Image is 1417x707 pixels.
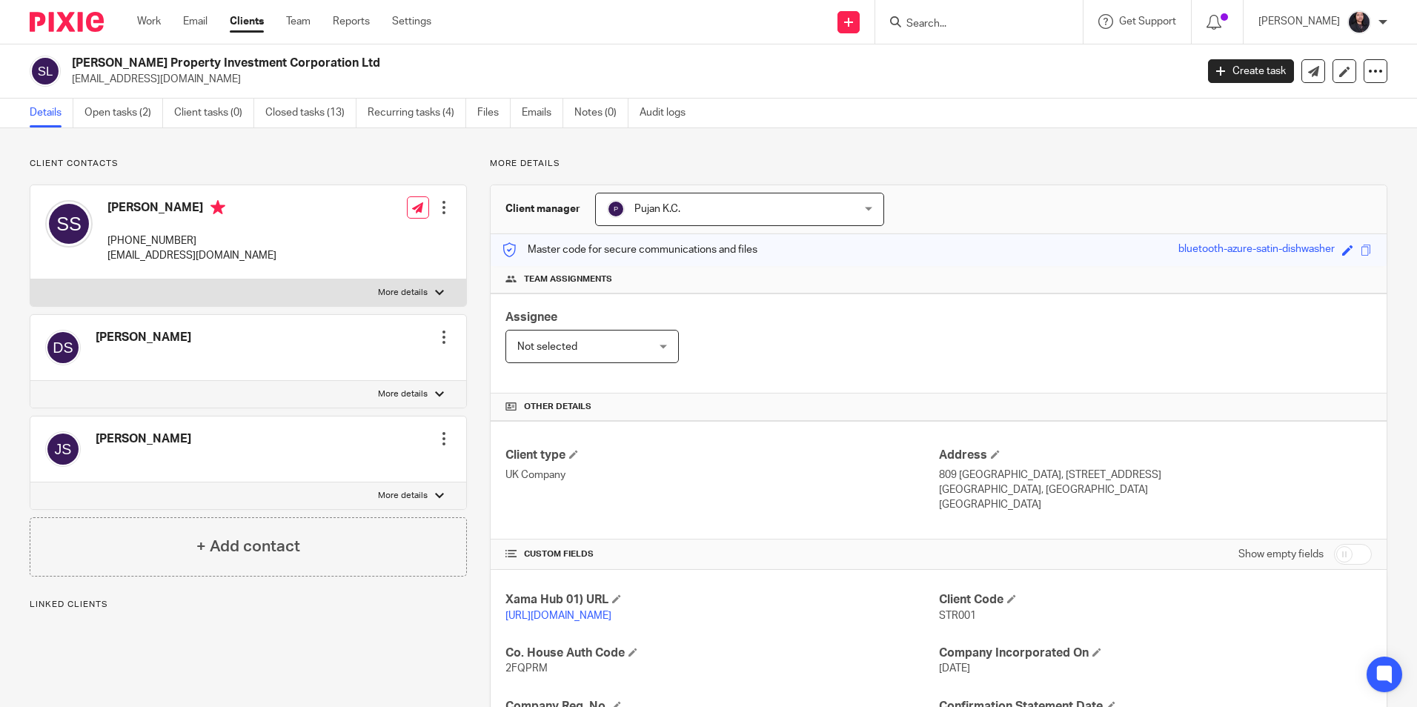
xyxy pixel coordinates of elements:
a: Closed tasks (13) [265,99,356,127]
h4: [PERSON_NAME] [96,431,191,447]
h4: Company Incorporated On [939,645,1372,661]
h4: [PERSON_NAME] [96,330,191,345]
a: Work [137,14,161,29]
a: Open tasks (2) [84,99,163,127]
a: Notes (0) [574,99,628,127]
a: Create task [1208,59,1294,83]
p: UK Company [505,468,938,482]
span: [DATE] [939,663,970,674]
p: Master code for secure communications and files [502,242,757,257]
p: [GEOGRAPHIC_DATA] [939,497,1372,512]
span: Other details [524,401,591,413]
p: [EMAIL_ADDRESS][DOMAIN_NAME] [107,248,276,263]
a: Clients [230,14,264,29]
img: svg%3E [45,330,81,365]
p: Linked clients [30,599,467,611]
a: Emails [522,99,563,127]
a: Details [30,99,73,127]
h4: Client type [505,448,938,463]
h3: Client manager [505,202,580,216]
span: Not selected [517,342,577,352]
span: STR001 [939,611,976,621]
h4: Co. House Auth Code [505,645,938,661]
h4: + Add contact [196,535,300,558]
img: svg%3E [45,431,81,467]
a: Reports [333,14,370,29]
input: Search [905,18,1038,31]
span: Team assignments [524,273,612,285]
a: Email [183,14,208,29]
label: Show empty fields [1238,547,1324,562]
a: Files [477,99,511,127]
span: Get Support [1119,16,1176,27]
p: [EMAIL_ADDRESS][DOMAIN_NAME] [72,72,1186,87]
div: bluetooth-azure-satin-dishwasher [1178,242,1335,259]
h4: Client Code [939,592,1372,608]
a: Team [286,14,311,29]
a: Audit logs [640,99,697,127]
h2: [PERSON_NAME] Property Investment Corporation Ltd [72,56,963,71]
p: 809 [GEOGRAPHIC_DATA], [STREET_ADDRESS] [939,468,1372,482]
h4: [PERSON_NAME] [107,200,276,219]
img: Pixie [30,12,104,32]
p: More details [378,490,428,502]
p: [GEOGRAPHIC_DATA], [GEOGRAPHIC_DATA] [939,482,1372,497]
img: svg%3E [30,56,61,87]
a: Client tasks (0) [174,99,254,127]
span: Pujan K.C. [634,204,680,214]
i: Primary [210,200,225,215]
span: 2FQPRM [505,663,548,674]
p: More details [490,158,1387,170]
a: Settings [392,14,431,29]
h4: CUSTOM FIELDS [505,548,938,560]
p: [PHONE_NUMBER] [107,233,276,248]
p: Client contacts [30,158,467,170]
img: svg%3E [607,200,625,218]
a: [URL][DOMAIN_NAME] [505,611,611,621]
h4: Xama Hub 01) URL [505,592,938,608]
h4: Address [939,448,1372,463]
img: svg%3E [45,200,93,248]
img: MicrosoftTeams-image.jfif [1347,10,1371,34]
a: Recurring tasks (4) [368,99,466,127]
p: More details [378,388,428,400]
p: [PERSON_NAME] [1258,14,1340,29]
p: More details [378,287,428,299]
span: Assignee [505,311,557,323]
